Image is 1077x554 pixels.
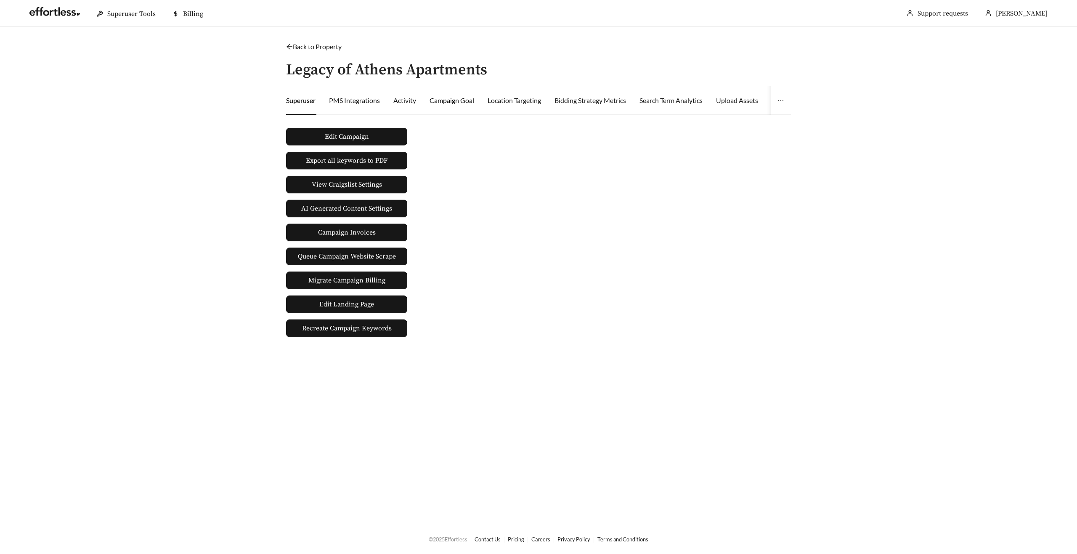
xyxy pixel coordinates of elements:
[531,536,550,543] a: Careers
[286,319,407,337] button: Recreate Campaign Keywords
[301,203,392,214] span: AI Generated Content Settings
[306,156,387,166] span: Export all keywords to PDF
[286,62,487,79] h3: Legacy of Athens Apartments
[918,9,968,18] a: Support requests
[318,224,376,241] span: Campaign Invoices
[286,295,407,313] a: Edit Landing Page
[286,152,407,169] button: Export all keywords to PDF
[302,323,392,333] span: Recreate Campaign Keywords
[716,95,758,106] div: Upload Assets
[329,95,380,106] div: PMS Integrations
[996,9,1048,18] span: [PERSON_NAME]
[286,128,407,145] button: Edit Campaign
[308,275,385,285] span: Migrate Campaign Billing
[286,248,407,265] button: Queue Campaign Website Scrape
[286,272,407,289] button: Migrate Campaign Billing
[286,200,407,217] button: AI Generated Content Settings
[312,179,382,190] span: View Craigslist Settings
[298,251,396,261] span: Queue Campaign Website Scrape
[107,10,156,18] span: Superuser Tools
[771,86,791,115] button: ellipsis
[554,95,626,106] div: Bidding Strategy Metrics
[286,95,316,106] div: Superuser
[286,42,342,50] a: arrow-leftBack to Property
[557,536,590,543] a: Privacy Policy
[286,43,293,50] span: arrow-left
[430,95,474,106] div: Campaign Goal
[597,536,648,543] a: Terms and Conditions
[488,95,541,106] div: Location Targeting
[777,97,784,104] span: ellipsis
[393,95,416,106] div: Activity
[325,132,369,142] span: Edit Campaign
[286,176,407,193] button: View Craigslist Settings
[286,224,407,241] a: Campaign Invoices
[319,296,374,313] span: Edit Landing Page
[429,536,467,543] span: © 2025 Effortless
[508,536,524,543] a: Pricing
[183,10,203,18] span: Billing
[475,536,501,543] a: Contact Us
[639,95,703,106] div: Search Term Analytics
